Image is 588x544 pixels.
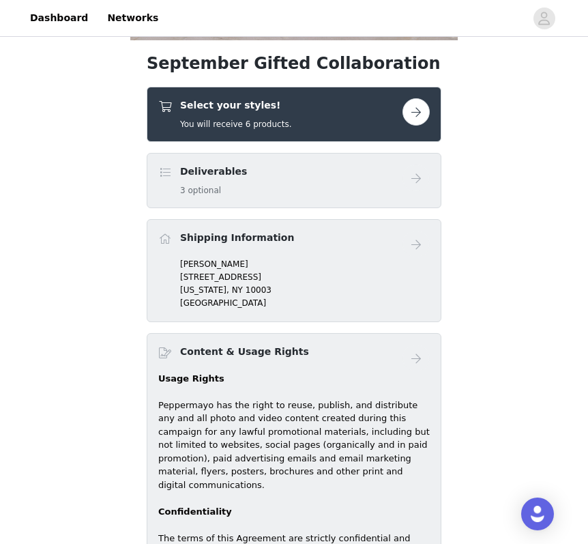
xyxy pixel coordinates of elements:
[180,184,247,197] h5: 3 optional
[246,285,271,295] span: 10003
[99,3,166,33] a: Networks
[180,164,247,179] h4: Deliverables
[180,297,430,309] p: [GEOGRAPHIC_DATA]
[521,498,554,530] div: Open Intercom Messenger
[180,118,291,130] h5: You will receive 6 products.
[180,285,229,295] span: [US_STATE],
[180,98,291,113] h4: Select your styles!
[180,258,430,270] p: [PERSON_NAME]
[147,219,441,322] div: Shipping Information
[147,153,441,208] div: Deliverables
[180,345,309,359] h4: Content & Usage Rights
[147,51,441,76] h1: September Gifted Collaboration
[147,87,441,142] div: Select your styles!
[180,231,294,245] h4: Shipping Information
[158,506,232,517] strong: Confidentiality
[158,373,224,384] strong: Usage Rights
[180,271,430,283] p: [STREET_ADDRESS]
[22,3,96,33] a: Dashboard
[232,285,243,295] span: NY
[538,8,550,29] div: avatar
